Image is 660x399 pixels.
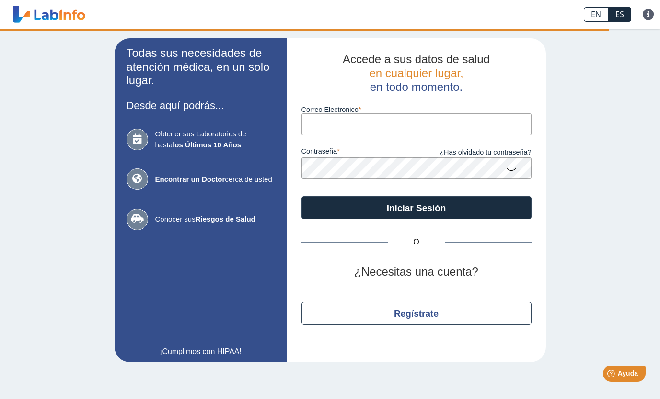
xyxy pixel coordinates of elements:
[127,46,275,88] h2: Todas sus necesidades de atención médica, en un solo lugar.
[608,7,631,22] a: ES
[155,129,275,150] span: Obtener sus Laboratorios de hasta
[575,362,649,388] iframe: Help widget launcher
[343,53,490,66] span: Accede a sus datos de salud
[196,215,255,223] b: Riesgos de Salud
[155,174,275,185] span: cerca de usted
[584,7,608,22] a: EN
[173,141,241,149] b: los Últimos 10 Años
[301,196,532,219] button: Iniciar Sesión
[301,302,532,325] button: Regístrate
[369,66,463,79] span: en cualquier lugar,
[301,265,532,279] h2: ¿Necesitas una cuenta?
[155,175,225,183] b: Encontrar un Doctor
[301,147,417,158] label: contraseña
[127,346,275,357] a: ¡Cumplimos con HIPAA!
[301,106,532,113] label: Correo Electronico
[155,214,275,225] span: Conocer sus
[417,147,532,158] a: ¿Has olvidado tu contraseña?
[127,100,275,111] h3: Desde aquí podrás...
[370,80,463,93] span: en todo momento.
[388,236,445,248] span: O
